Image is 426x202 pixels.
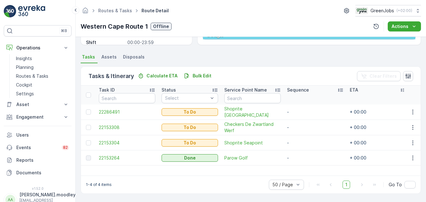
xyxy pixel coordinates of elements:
[224,106,281,118] span: Shoprite [GEOGRAPHIC_DATA]
[86,155,91,160] div: Toggle Row Selected
[4,98,72,111] button: Asset
[82,54,95,60] span: Tasks
[224,87,267,93] p: Service Point Name
[13,54,72,63] a: Insights
[16,114,59,120] p: Engagement
[13,89,72,98] a: Settings
[181,72,214,80] button: Bulk Edit
[63,145,68,150] p: 82
[81,22,148,31] p: Western Cape Route 1
[4,111,72,123] button: Engagement
[82,9,89,15] a: Homepage
[16,157,69,163] p: Reports
[284,135,347,150] td: -
[193,73,211,79] p: Bulk Edit
[135,72,180,80] button: Calculate ETA
[350,87,358,93] p: ETA
[4,141,72,154] a: Events82
[4,187,72,190] span: v 1.52.0
[86,39,125,46] p: Shift
[388,21,421,31] button: Actions
[184,155,196,161] p: Done
[284,104,347,120] td: -
[370,73,397,79] p: Clear Filters
[4,5,16,18] img: logo
[127,39,186,46] p: 00:00-23:59
[162,139,218,147] button: To Do
[4,166,72,179] a: Documents
[153,23,169,30] p: Offline
[18,5,45,18] img: logo_light-DOdMpM7g.png
[151,23,172,30] button: Offline
[13,63,72,72] a: Planning
[162,87,176,93] p: Status
[13,72,72,81] a: Routes & Tasks
[287,87,309,93] p: Sequence
[19,192,76,198] p: [PERSON_NAME].moodley
[347,104,409,120] td: + 00:00
[16,55,32,62] p: Insights
[123,54,145,60] span: Disposals
[16,73,48,79] p: Routes & Tasks
[16,82,32,88] p: Cockpit
[224,140,281,146] a: Shoprite Seapoint
[16,170,69,176] p: Documents
[343,181,350,189] span: 1
[16,101,59,108] p: Asset
[99,155,155,161] a: 22153264
[224,155,281,161] a: Parow Golf
[98,8,132,13] a: Routes & Tasks
[86,125,91,130] div: Toggle Row Selected
[347,150,409,166] td: + 00:00
[224,93,281,103] input: Search
[99,140,155,146] a: 22153304
[13,81,72,89] a: Cockpit
[355,7,368,14] img: Green_Jobs_Logo.png
[16,64,34,70] p: Planning
[347,135,409,150] td: + 00:00
[146,73,178,79] p: Calculate ETA
[184,124,196,131] p: To Do
[86,140,91,145] div: Toggle Row Selected
[184,140,196,146] p: To Do
[61,28,67,33] p: ⌘B
[357,71,401,81] button: Clear Filters
[284,150,347,166] td: -
[86,182,112,187] p: 1-4 of 4 items
[370,8,394,14] p: GreenJobs
[16,144,58,151] p: Events
[16,91,34,97] p: Settings
[4,129,72,141] a: Users
[347,120,409,135] td: + 00:00
[397,8,412,13] p: ( +02:00 )
[99,109,155,115] a: 22286491
[284,120,347,135] td: -
[162,154,218,162] button: Done
[4,42,72,54] button: Operations
[16,45,59,51] p: Operations
[162,124,218,131] button: To Do
[99,93,155,103] input: Search
[224,121,281,134] a: Checkers De Zwartland Werf
[224,106,281,118] a: Shoprite Willowbridge
[86,109,91,115] div: Toggle Row Selected
[101,54,117,60] span: Assets
[16,132,69,138] p: Users
[355,5,421,16] button: GreenJobs(+02:00)
[140,8,170,14] span: Route Detail
[184,109,196,115] p: To Do
[88,72,134,81] p: Tasks & Itinerary
[162,108,218,116] button: To Do
[389,182,402,188] span: Go To
[4,154,72,166] a: Reports
[99,124,155,131] a: 22153308
[99,87,115,93] p: Task ID
[391,23,408,30] p: Actions
[165,95,208,101] p: Select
